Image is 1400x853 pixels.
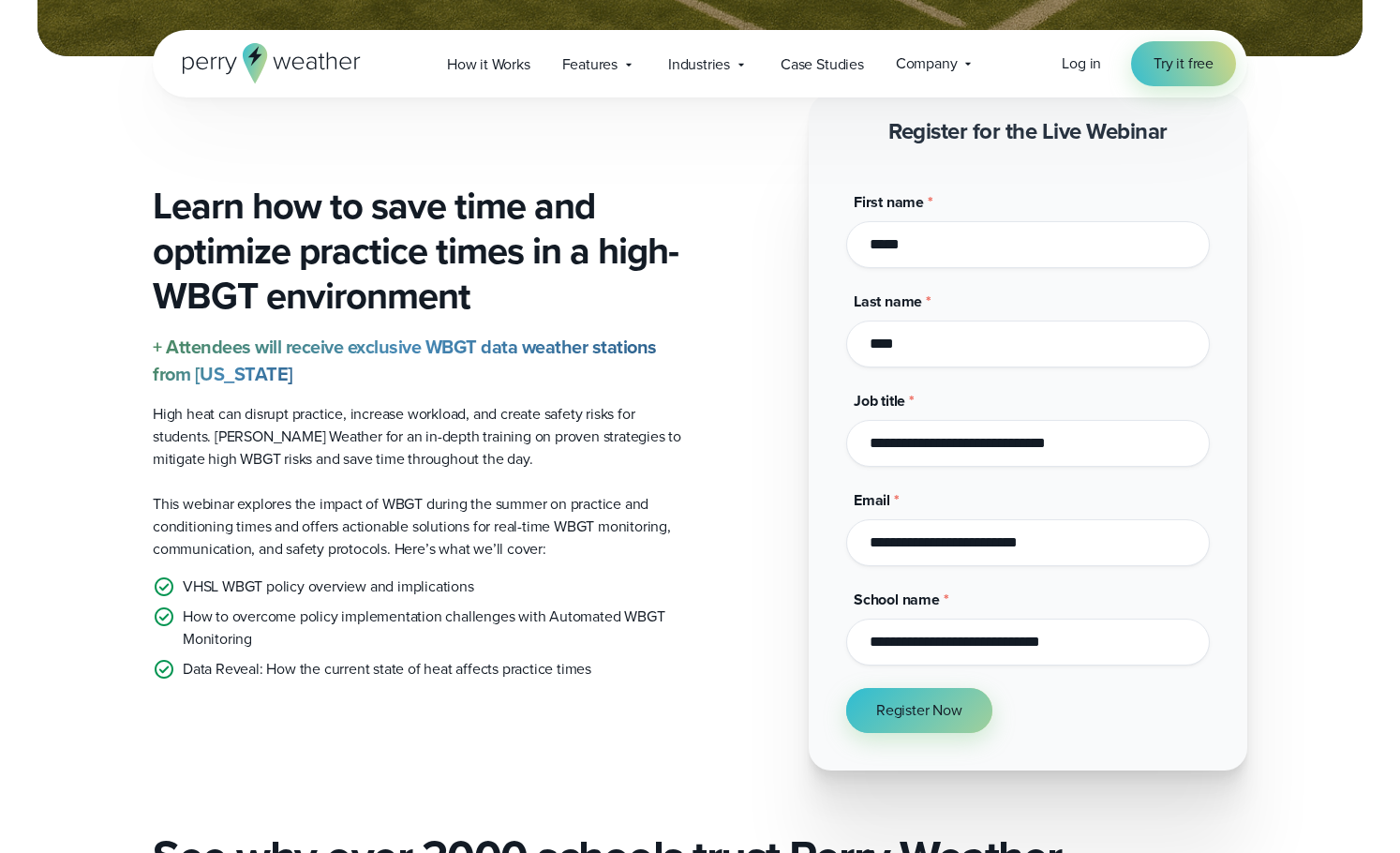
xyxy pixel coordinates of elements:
span: Try it free [1154,52,1214,75]
span: Log in [1062,52,1101,74]
a: How it Works [431,45,546,83]
p: VHSL WBGT policy overview and implications [183,576,474,598]
span: Job title [854,390,905,412]
span: First name [854,191,924,213]
h3: Learn how to save time and optimize practice times in a high-WBGT environment [153,184,685,319]
a: Log in [1062,52,1101,75]
span: Features [562,53,618,76]
p: This webinar explores the impact of WBGT during the summer on practice and conditioning times and... [153,493,685,561]
span: Industries [668,53,730,76]
span: Last name [854,291,922,312]
p: High heat can disrupt practice, increase workload, and create safety risks for students. [PERSON_... [153,403,685,471]
span: Email [854,489,890,511]
button: Register Now [846,688,992,733]
strong: + Attendees will receive exclusive WBGT data weather stations from [US_STATE] [153,333,657,388]
span: How it Works [447,53,530,76]
a: Try it free [1131,41,1236,86]
span: Case Studies [781,53,864,76]
p: Data Reveal: How the current state of heat affects practice times [183,658,591,681]
span: Company [896,52,958,75]
p: How to overcome policy implementation challenges with Automated WBGT Monitoring [183,606,685,651]
span: School name [854,589,940,610]
strong: Register for the Live Webinar [888,114,1168,148]
span: Register Now [876,699,962,722]
a: Case Studies [765,45,880,83]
